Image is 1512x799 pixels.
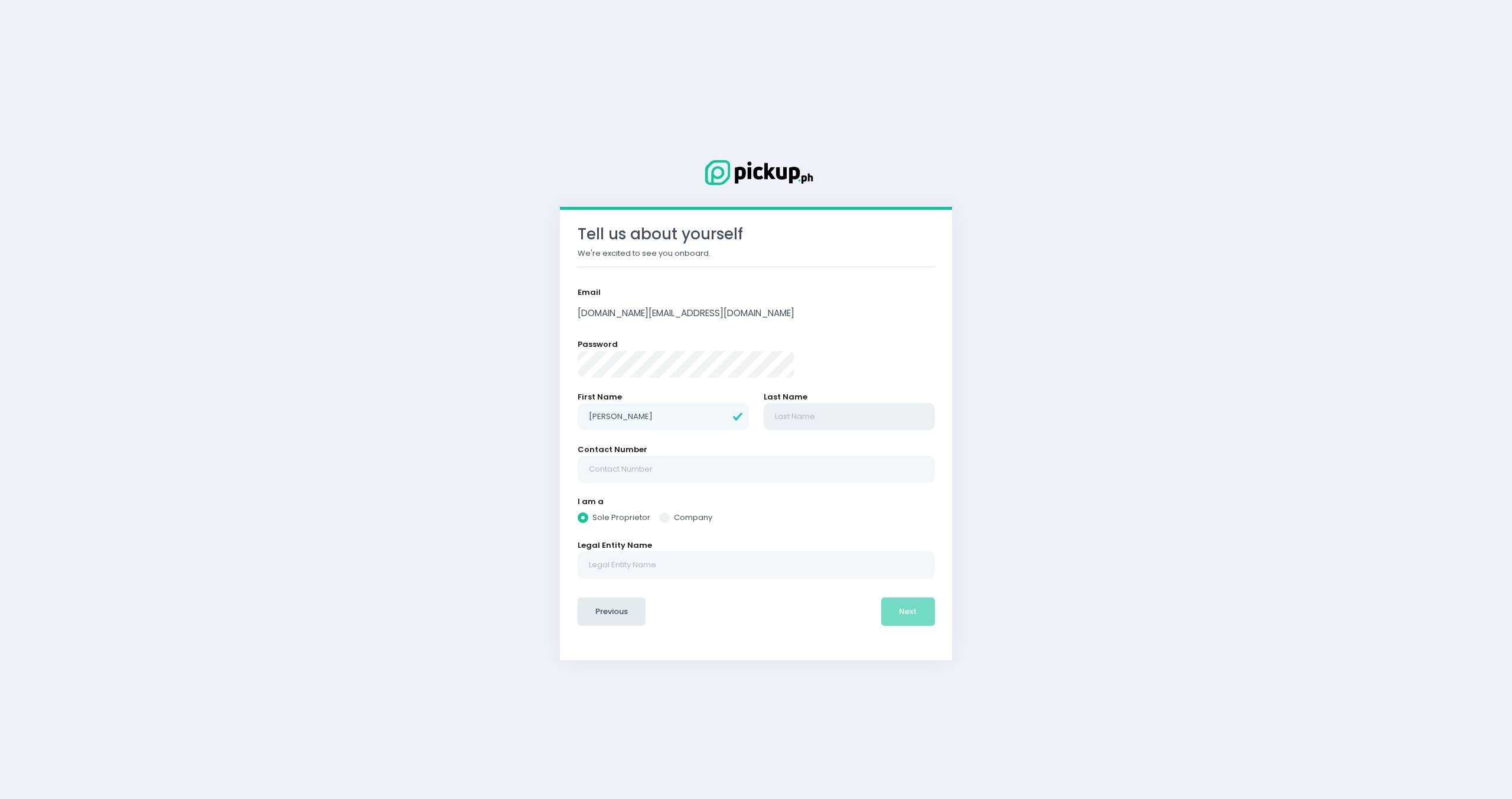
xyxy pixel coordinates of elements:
img: Logo [697,158,815,187]
label: Last Name [764,391,807,403]
label: Company [659,512,712,524]
p: We're excited to see you onboard. [578,248,935,259]
button: Previous [578,597,646,626]
label: Sole Proprietor [578,512,650,524]
input: Last Name [764,403,935,430]
input: Contact Number [578,456,935,483]
h3: Tell us about yourself [578,225,935,243]
label: First Name [578,391,622,403]
label: Legal Entity Name [578,540,652,551]
label: I am a [578,496,604,508]
input: First Name [578,403,749,430]
button: Next [881,597,935,626]
span: Previous [595,606,628,617]
label: Contact Number [578,444,647,456]
label: Email [578,287,601,298]
input: Legal Entity Name [578,551,935,579]
label: Password [578,339,618,350]
span: Next [899,606,917,617]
